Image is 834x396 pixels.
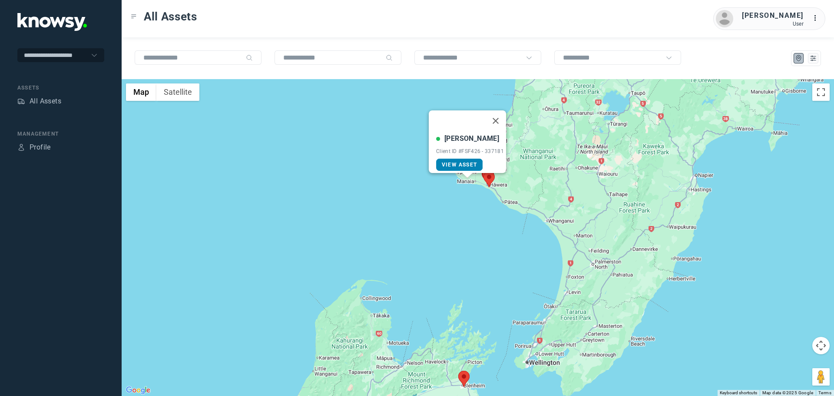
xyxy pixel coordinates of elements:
[144,9,197,24] span: All Assets
[812,13,823,23] div: :
[716,10,733,27] img: avatar.png
[17,84,104,92] div: Assets
[126,83,156,101] button: Show street map
[246,54,253,61] div: Search
[17,130,104,138] div: Management
[809,54,817,62] div: List
[742,10,804,21] div: [PERSON_NAME]
[156,83,199,101] button: Show satellite imagery
[131,13,137,20] div: Toggle Menu
[812,337,830,354] button: Map camera controls
[17,142,51,153] a: ProfileProfile
[444,133,499,144] div: [PERSON_NAME]
[124,385,152,396] a: Open this area in Google Maps (opens a new window)
[436,159,483,171] a: View Asset
[30,142,51,153] div: Profile
[436,148,504,154] div: Client ID #FSF426 - 337181
[812,368,830,386] button: Drag Pegman onto the map to open Street View
[485,110,506,131] button: Close
[720,390,757,396] button: Keyboard shortcuts
[442,162,477,168] span: View Asset
[30,96,61,106] div: All Assets
[124,385,152,396] img: Google
[813,15,821,21] tspan: ...
[762,390,813,395] span: Map data ©2025 Google
[742,21,804,27] div: User
[812,13,823,25] div: :
[17,13,87,31] img: Application Logo
[17,97,25,105] div: Assets
[17,143,25,151] div: Profile
[812,83,830,101] button: Toggle fullscreen view
[386,54,393,61] div: Search
[795,54,803,62] div: Map
[818,390,831,395] a: Terms (opens in new tab)
[17,96,61,106] a: AssetsAll Assets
